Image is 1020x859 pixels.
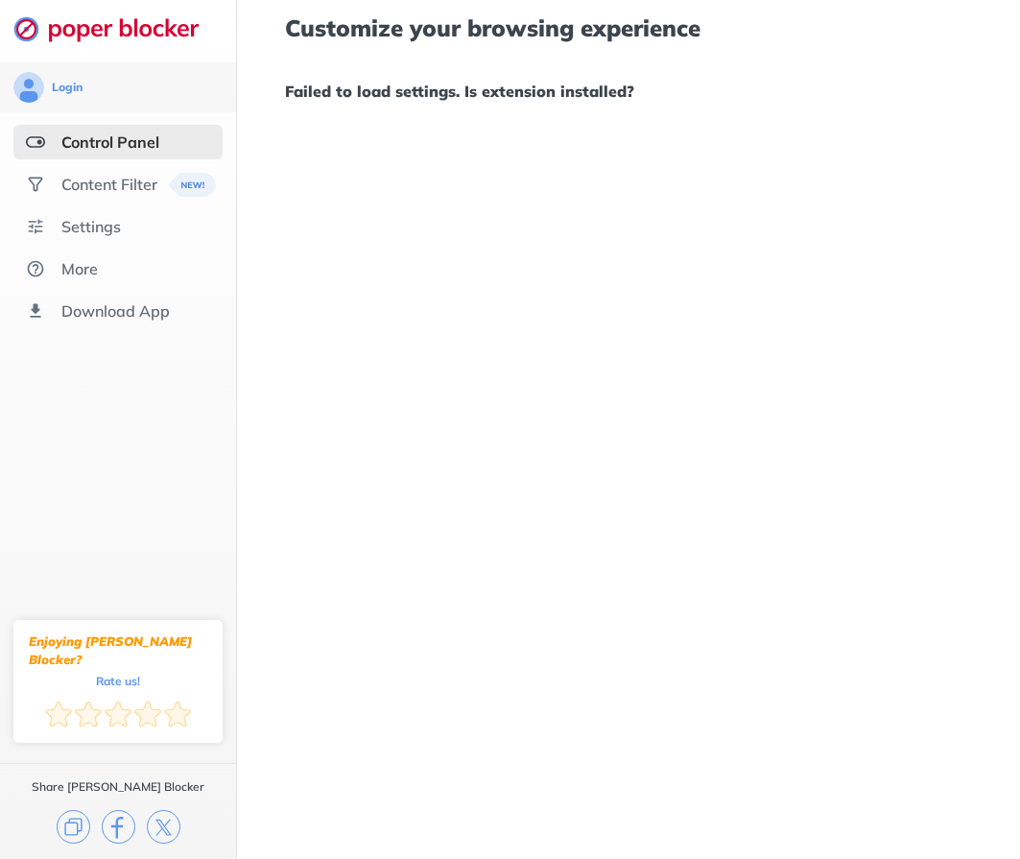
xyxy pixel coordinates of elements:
img: avatar.svg [13,72,44,103]
img: x.svg [147,810,180,844]
div: More [61,259,98,278]
div: Enjoying [PERSON_NAME] Blocker? [29,632,207,669]
div: Share [PERSON_NAME] Blocker [32,779,204,795]
div: Download App [61,301,170,321]
img: copy.svg [57,810,90,844]
img: about.svg [26,259,45,278]
img: menuBanner.svg [163,173,210,197]
div: Rate us! [96,677,140,685]
div: Settings [61,217,121,236]
img: settings.svg [26,217,45,236]
div: Control Panel [61,132,159,152]
img: download-app.svg [26,301,45,321]
img: logo-webpage.svg [13,15,220,42]
img: facebook.svg [102,810,135,844]
img: features-selected.svg [26,132,45,152]
div: Content Filter [61,175,157,194]
img: social.svg [26,175,45,194]
div: Login [52,80,83,95]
